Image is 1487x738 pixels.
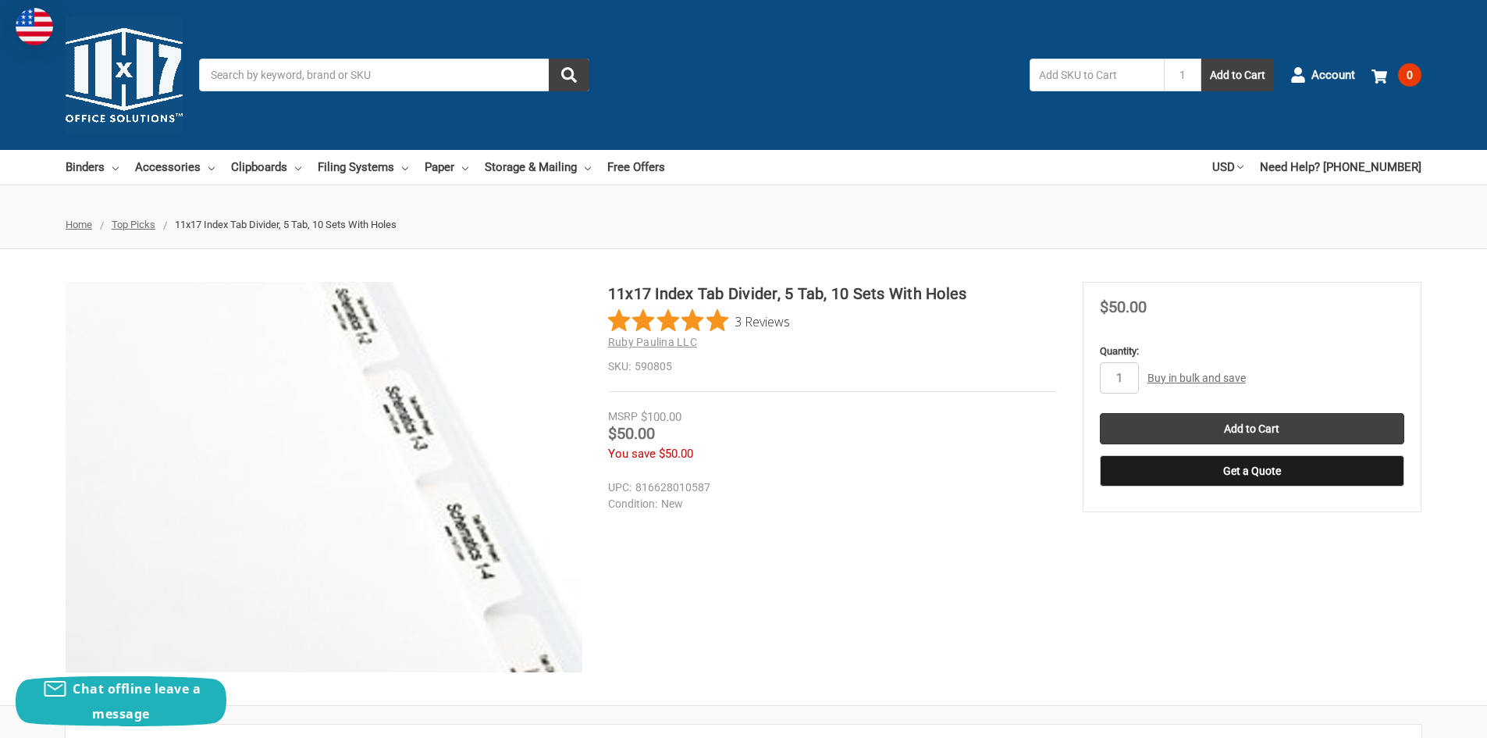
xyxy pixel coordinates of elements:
[608,480,1050,496] dd: 816628010587
[66,150,119,184] a: Binders
[607,150,665,184] a: Free Offers
[735,309,790,333] span: 3 Reviews
[1030,59,1164,91] input: Add SKU to Cart
[608,496,657,512] dt: Condition:
[318,150,408,184] a: Filing Systems
[608,424,655,443] span: $50.00
[1371,55,1421,95] a: 0
[485,150,591,184] a: Storage & Mailing
[608,309,790,333] button: Rated 5 out of 5 stars from 3 reviews. Jump to reviews.
[1212,150,1243,184] a: USD
[608,358,1057,375] dd: 590805
[608,282,1057,305] h1: 11x17 Index Tab Divider, 5 Tab, 10 Sets With Holes
[659,447,693,461] span: $50.00
[16,8,53,45] img: duty and tax information for United States
[199,59,589,91] input: Search by keyword, brand or SKU
[608,447,656,461] span: You save
[608,496,1050,512] dd: New
[1398,63,1421,87] span: 0
[425,150,468,184] a: Paper
[135,150,215,184] a: Accessories
[1147,372,1246,384] a: Buy in bulk and save
[1311,66,1355,84] span: Account
[608,408,638,425] div: MSRP
[608,358,631,375] dt: SKU:
[641,410,681,424] span: $100.00
[231,150,301,184] a: Clipboards
[1100,298,1147,316] span: $50.00
[1260,150,1421,184] a: Need Help? [PHONE_NUMBER]
[66,16,183,134] img: 11x17.com
[608,336,697,348] a: Ruby Paulina LLC
[1290,55,1355,95] a: Account
[16,676,226,726] button: Chat offline leave a message
[66,219,92,230] a: Home
[1100,344,1404,359] label: Quantity:
[73,680,201,722] span: Chat offline leave a message
[1100,413,1404,444] input: Add to Cart
[112,219,155,230] a: Top Picks
[608,480,631,496] dt: UPC:
[175,219,397,230] span: 11x17 Index Tab Divider, 5 Tab, 10 Sets With Holes
[1100,455,1404,487] button: Get a Quote
[1201,59,1274,91] button: Add to Cart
